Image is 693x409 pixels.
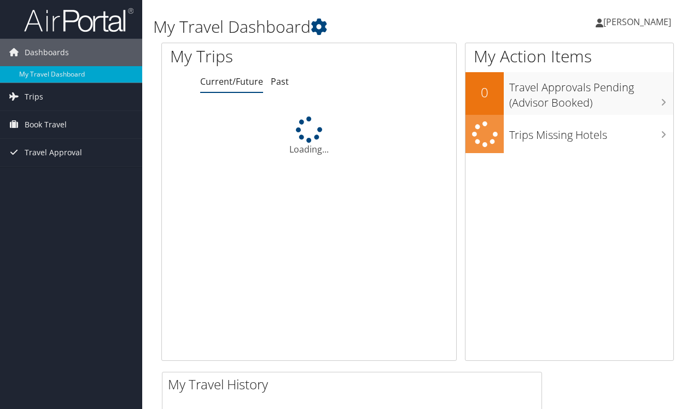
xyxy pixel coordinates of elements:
span: Trips [25,83,43,110]
h2: My Travel History [168,375,541,394]
a: Current/Future [200,75,263,87]
span: Dashboards [25,39,69,66]
h1: My Action Items [465,45,673,68]
h3: Travel Approvals Pending (Advisor Booked) [509,74,673,110]
h1: My Travel Dashboard [153,15,506,38]
a: 0Travel Approvals Pending (Advisor Booked) [465,72,673,114]
a: Trips Missing Hotels [465,115,673,154]
span: Book Travel [25,111,67,138]
h2: 0 [465,83,504,102]
span: Travel Approval [25,139,82,166]
h1: My Trips [170,45,325,68]
div: Loading... [162,116,456,156]
a: Past [271,75,289,87]
span: [PERSON_NAME] [603,16,671,28]
a: [PERSON_NAME] [596,5,682,38]
h3: Trips Missing Hotels [509,122,673,143]
img: airportal-logo.png [24,7,133,33]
